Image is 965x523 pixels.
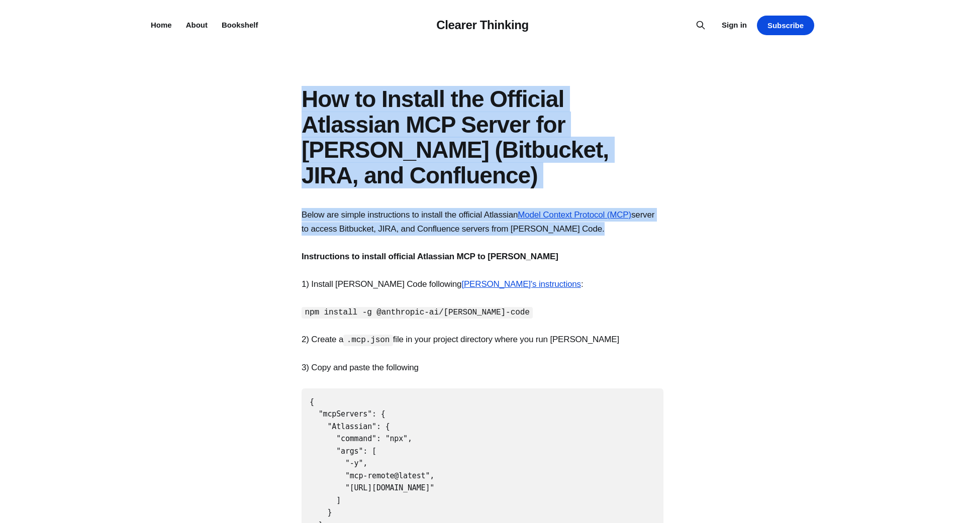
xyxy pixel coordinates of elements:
[461,279,581,289] a: [PERSON_NAME]'s instructions
[518,210,631,220] a: Model Context Protocol (MCP)
[186,21,208,29] a: About
[436,18,529,32] a: Clearer Thinking
[302,86,663,188] h1: How to Install the Official Atlassian MCP Server for [PERSON_NAME] (Bitbucket, JIRA, and Confluence)
[302,277,663,291] p: 1) Install [PERSON_NAME] Code following :
[302,208,663,235] p: Below are simple instructions to install the official Atlassian server to access Bitbucket, JIRA,...
[343,335,393,346] code: .mcp.json
[302,361,663,374] p: 3) Copy and paste the following
[222,21,258,29] a: Bookshelf
[151,21,172,29] a: Home
[693,17,709,33] button: Search this site
[302,307,533,319] code: npm install -g @anthropic-ai/[PERSON_NAME]-code
[302,333,663,346] p: 2) Create a file in your project directory where you run [PERSON_NAME]
[302,252,558,261] strong: Instructions to install official Atlassian MCP to [PERSON_NAME]
[722,19,747,31] a: Sign in
[757,16,814,35] a: Subscribe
